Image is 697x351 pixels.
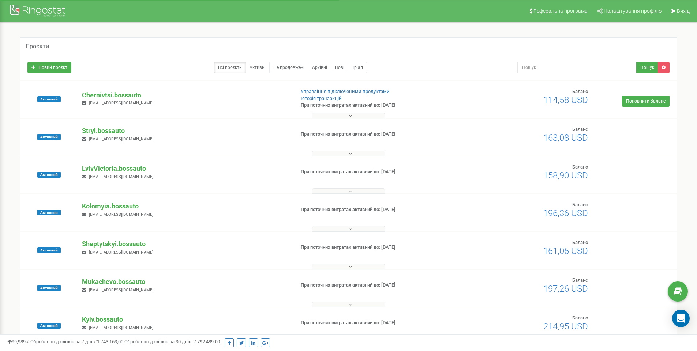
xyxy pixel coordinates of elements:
span: Активний [37,210,61,215]
span: 197,26 USD [543,284,588,294]
span: Налаштування профілю [604,8,662,14]
span: Активний [37,134,61,140]
span: [EMAIL_ADDRESS][DOMAIN_NAME] [89,250,153,255]
span: Оброблено дзвінків за 7 днів : [30,339,123,344]
a: Всі проєкти [214,62,246,73]
a: Активні [246,62,270,73]
span: Активний [37,172,61,178]
a: Поповнити баланс [622,96,670,107]
p: Kolomyia.bossauto [82,202,289,211]
span: Баланс [572,277,588,283]
span: [EMAIL_ADDRESS][DOMAIN_NAME] [89,288,153,292]
p: Sheptytskyi.bossauto [82,239,289,249]
span: Баланс [572,126,588,132]
span: 214,95 USD [543,321,588,332]
p: Kyiv.bossauto [82,315,289,324]
span: [EMAIL_ADDRESS][DOMAIN_NAME] [89,137,153,141]
span: Активний [37,247,61,253]
span: Баланс [572,89,588,94]
span: 161,06 USD [543,246,588,256]
h5: Проєкти [26,43,49,50]
a: Тріал [348,62,367,73]
p: При поточних витратах активний до: [DATE] [301,131,453,138]
span: 158,90 USD [543,170,588,181]
p: При поточних витратах активний до: [DATE] [301,102,453,109]
p: При поточних витратах активний до: [DATE] [301,244,453,251]
span: 114,58 USD [543,95,588,105]
a: Управління підключеними продуктами [301,89,390,94]
span: Баланс [572,164,588,170]
a: Історія транзакцій [301,96,342,101]
span: [EMAIL_ADDRESS][DOMAIN_NAME] [89,101,153,106]
p: При поточних витратах активний до: [DATE] [301,169,453,175]
p: Stryi.bossauto [82,126,289,136]
a: Новий проєкт [27,62,71,73]
span: Реферальна програма [533,8,588,14]
p: При поточних витратах активний до: [DATE] [301,282,453,289]
a: Не продовжені [269,62,308,73]
span: [EMAIL_ADDRESS][DOMAIN_NAME] [89,325,153,330]
u: 7 792 489,00 [194,339,220,344]
span: Активний [37,285,61,291]
span: Вихід [677,8,690,14]
span: Активний [37,323,61,329]
a: Архівні [308,62,331,73]
p: LvivVictoria.bossauto [82,164,289,173]
span: Оброблено дзвінків за 30 днів : [124,339,220,344]
span: [EMAIL_ADDRESS][DOMAIN_NAME] [89,174,153,179]
p: При поточних витратах активний до: [DATE] [301,319,453,326]
a: Нові [331,62,348,73]
p: Mukachevo.bossauto [82,277,289,287]
span: 196,36 USD [543,208,588,218]
p: При поточних витратах активний до: [DATE] [301,206,453,213]
span: [EMAIL_ADDRESS][DOMAIN_NAME] [89,212,153,217]
button: Пошук [636,62,658,73]
input: Пошук [517,62,637,73]
span: 99,989% [7,339,29,344]
span: 163,08 USD [543,133,588,143]
span: Баланс [572,240,588,245]
span: Активний [37,96,61,102]
p: Chernivtsi.bossauto [82,90,289,100]
span: Баланс [572,202,588,207]
div: Open Intercom Messenger [672,310,690,327]
span: Баланс [572,315,588,321]
u: 1 743 163,00 [97,339,123,344]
